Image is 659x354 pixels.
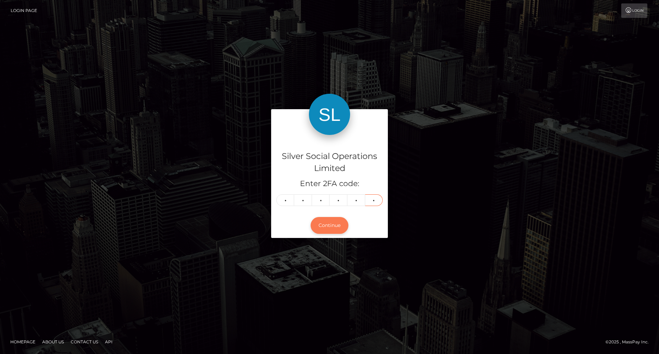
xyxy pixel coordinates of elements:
a: Login [621,3,647,18]
h5: Enter 2FA code: [276,179,383,189]
button: Continue [311,217,348,234]
h4: Silver Social Operations Limited [276,150,383,174]
img: Silver Social Operations Limited [309,94,350,135]
a: Contact Us [68,336,101,347]
a: Login Page [11,3,37,18]
a: About Us [39,336,67,347]
div: © 2025 , MassPay Inc. [605,338,654,346]
a: Homepage [8,336,38,347]
a: API [102,336,115,347]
